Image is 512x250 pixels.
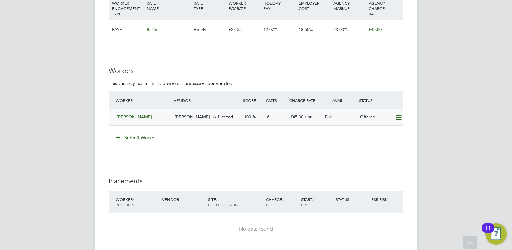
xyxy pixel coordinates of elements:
span: £45.00 [290,114,303,120]
div: Start [299,193,334,211]
span: [PERSON_NAME] [117,114,152,120]
div: Worker [114,94,172,106]
span: 12.07% [263,27,278,33]
span: 23.00% [333,27,348,33]
div: PAYE [110,20,145,40]
h3: Workers [109,66,403,75]
div: IR35 Risk [369,193,392,205]
em: 3 worker submissions [163,80,207,86]
h3: Placements [109,177,403,185]
div: Vendor [172,94,241,106]
span: 100 [244,114,251,120]
button: Submit Worker [111,132,162,143]
div: Vendor [160,193,206,205]
div: Worker [114,193,160,211]
div: 11 [485,228,491,237]
span: / hr [305,114,312,120]
p: This vacancy has a limit of per vendor. [109,80,403,86]
span: Basic [147,27,157,33]
span: / Client Config [208,197,238,207]
div: Avail [322,94,357,106]
div: Score [241,94,264,106]
div: £27.55 [227,20,262,40]
div: Hourly [192,20,227,40]
div: No data found [115,226,397,233]
span: [PERSON_NAME] Uk Limited [175,114,233,120]
span: / PO [266,197,283,207]
div: Charge Rate [287,94,322,106]
div: Status [357,94,403,106]
span: Full [325,114,332,120]
span: 6 [267,114,269,120]
div: Offered [357,112,392,123]
div: Site [206,193,264,211]
span: / Position [116,197,134,207]
div: Charge [264,193,299,211]
div: Status [334,193,369,205]
div: Cmts [264,94,287,106]
button: Open Resource Center, 11 new notifications [485,223,507,245]
span: 18.50% [299,27,313,33]
span: / Finish [301,197,314,207]
span: £45.00 [369,27,382,33]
